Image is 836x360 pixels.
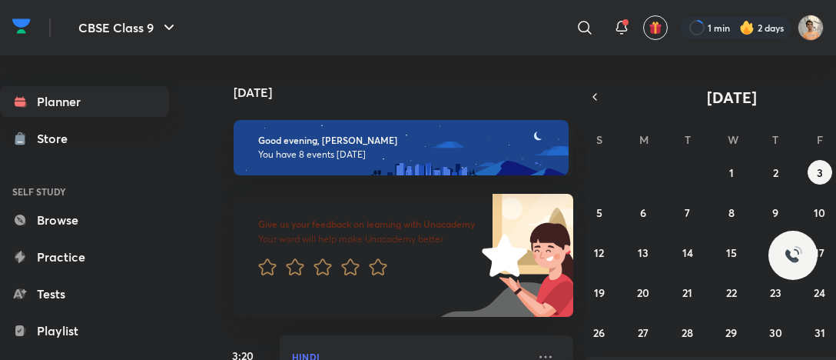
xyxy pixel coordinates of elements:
h4: [DATE] [234,86,589,98]
h6: Good evening, [PERSON_NAME] [258,135,549,146]
button: October 15, 2025 [719,240,744,265]
button: October 31, 2025 [808,320,832,345]
button: October 5, 2025 [587,200,612,225]
abbr: October 19, 2025 [594,285,605,300]
button: October 12, 2025 [587,240,612,265]
button: October 28, 2025 [675,320,700,345]
abbr: October 29, 2025 [725,325,737,340]
abbr: October 15, 2025 [726,245,737,260]
img: feedback_image [430,194,573,317]
button: October 16, 2025 [763,240,788,265]
button: October 17, 2025 [808,240,832,265]
button: October 27, 2025 [631,320,655,345]
abbr: October 28, 2025 [682,325,693,340]
div: Store [37,129,77,148]
img: streak [739,20,755,35]
button: October 20, 2025 [631,280,655,305]
img: ttu [784,246,802,265]
button: October 26, 2025 [587,320,612,345]
button: October 2, 2025 [763,160,788,185]
button: October 1, 2025 [719,160,744,185]
abbr: Friday [817,132,823,147]
button: October 6, 2025 [631,200,655,225]
img: avatar [649,21,662,35]
abbr: Tuesday [685,132,691,147]
button: October 14, 2025 [675,240,700,265]
abbr: October 1, 2025 [729,165,734,180]
abbr: October 3, 2025 [817,165,823,180]
abbr: October 8, 2025 [728,205,735,220]
img: Company Logo [12,15,31,38]
button: October 7, 2025 [675,200,700,225]
abbr: October 26, 2025 [593,325,605,340]
button: October 8, 2025 [719,200,744,225]
abbr: October 7, 2025 [685,205,690,220]
abbr: Monday [639,132,649,147]
p: Your word will help make Unacademy better [258,233,478,245]
abbr: October 17, 2025 [814,245,824,260]
abbr: October 5, 2025 [596,205,602,220]
button: October 13, 2025 [631,240,655,265]
button: October 22, 2025 [719,280,744,305]
abbr: October 14, 2025 [682,245,693,260]
abbr: Thursday [772,132,778,147]
button: October 23, 2025 [763,280,788,305]
abbr: October 10, 2025 [814,205,825,220]
abbr: October 20, 2025 [637,285,649,300]
button: October 21, 2025 [675,280,700,305]
abbr: October 12, 2025 [594,245,604,260]
a: Company Logo [12,15,31,42]
button: October 24, 2025 [808,280,832,305]
abbr: October 6, 2025 [640,205,646,220]
abbr: October 24, 2025 [814,285,825,300]
abbr: October 21, 2025 [682,285,692,300]
abbr: October 13, 2025 [638,245,649,260]
button: avatar [643,15,668,40]
button: CBSE Class 9 [69,12,187,43]
button: October 30, 2025 [763,320,788,345]
abbr: Wednesday [728,132,738,147]
button: October 29, 2025 [719,320,744,345]
abbr: October 2, 2025 [773,165,778,180]
button: October 10, 2025 [808,200,832,225]
p: You have 8 events [DATE] [258,148,549,161]
abbr: October 30, 2025 [769,325,782,340]
img: Aashman Srivastava [798,15,824,41]
h6: Give us your feedback on learning with Unacademy [258,218,478,230]
abbr: Sunday [596,132,602,147]
button: October 19, 2025 [587,280,612,305]
abbr: October 31, 2025 [814,325,825,340]
img: evening [234,120,569,175]
abbr: October 9, 2025 [772,205,778,220]
abbr: October 22, 2025 [726,285,737,300]
button: October 9, 2025 [763,200,788,225]
abbr: October 23, 2025 [770,285,781,300]
span: [DATE] [707,87,757,108]
button: October 3, 2025 [808,160,832,185]
abbr: October 27, 2025 [638,325,649,340]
